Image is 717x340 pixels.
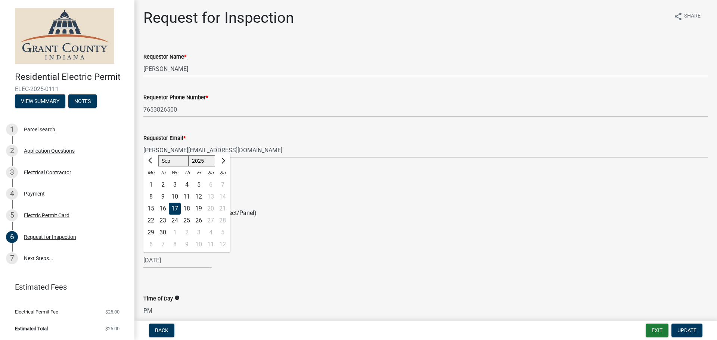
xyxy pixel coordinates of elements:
div: 7 [157,238,169,250]
div: 2 [181,227,193,238]
div: Electric Permit Card [24,213,69,218]
div: 1 [169,227,181,238]
div: 22 [145,215,157,227]
div: Application Questions [24,148,75,153]
button: Exit [646,324,668,337]
div: Th [181,167,193,179]
div: 9 [157,191,169,203]
div: 19 [193,203,205,215]
div: Fr [193,167,205,179]
div: 1 [145,179,157,191]
div: Thursday, October 9, 2025 [181,238,193,250]
div: Tuesday, September 16, 2025 [157,203,169,215]
div: 29 [145,227,157,238]
div: 18 [181,203,193,215]
button: Next month [218,155,227,167]
div: Monday, September 22, 2025 [145,215,157,227]
div: Wednesday, September 24, 2025 [169,215,181,227]
div: 11 [181,191,193,203]
button: Back [149,324,174,337]
div: Monday, September 29, 2025 [145,227,157,238]
div: 26 [193,215,205,227]
div: Sa [205,167,217,179]
div: Thursday, September 25, 2025 [181,215,193,227]
label: Time of Day [143,296,173,302]
div: Wednesday, September 10, 2025 [169,191,181,203]
div: Tuesday, September 2, 2025 [157,179,169,191]
div: 15 [145,203,157,215]
span: Update [677,327,696,333]
button: shareShare [668,9,707,24]
div: Tuesday, September 30, 2025 [157,227,169,238]
div: Mo [145,167,157,179]
div: 4 [6,188,18,200]
div: Payment [24,191,45,196]
div: 2 [6,145,18,157]
div: 25 [181,215,193,227]
div: 9 [181,238,193,250]
div: 8 [169,238,181,250]
div: Parcel search [24,127,55,132]
div: Monday, September 15, 2025 [145,203,157,215]
div: 5 [6,209,18,221]
div: We [169,167,181,179]
div: Tuesday, October 7, 2025 [157,238,169,250]
img: Grant County, Indiana [15,8,114,64]
h4: Residential Electric Permit [15,72,128,82]
div: 16 [157,203,169,215]
a: Estimated Fees [6,280,122,294]
div: Thursday, September 11, 2025 [181,191,193,203]
div: Wednesday, October 8, 2025 [169,238,181,250]
select: Select year [189,155,215,166]
div: Friday, October 10, 2025 [193,238,205,250]
div: Monday, September 1, 2025 [145,179,157,191]
div: 8 [145,191,157,203]
div: 3 [6,166,18,178]
i: info [174,295,180,300]
span: Estimated Total [15,326,48,331]
span: ELEC-2025-0111 [15,85,119,93]
div: 3 [193,227,205,238]
span: Share [684,12,701,21]
div: Electrical Contractor [24,170,71,175]
div: 5 [193,179,205,191]
label: Requestor Name [143,54,186,60]
div: 6 [6,231,18,243]
span: $25.00 [105,309,119,314]
div: 1 [6,124,18,135]
div: Tuesday, September 9, 2025 [157,191,169,203]
select: Select month [158,155,189,166]
div: 23 [157,215,169,227]
div: 6 [145,238,157,250]
span: $25.00 [105,326,119,331]
i: share [674,12,683,21]
wm-modal-confirm: Notes [68,99,97,105]
div: Wednesday, October 1, 2025 [169,227,181,238]
h1: Request for Inspection [143,9,294,27]
div: 3 [169,179,181,191]
button: View Summary [15,94,65,108]
button: Notes [68,94,97,108]
div: 7 [6,252,18,264]
div: Monday, September 8, 2025 [145,191,157,203]
div: Request for Inspection [24,234,76,240]
div: Wednesday, September 3, 2025 [169,179,181,191]
div: Tuesday, September 23, 2025 [157,215,169,227]
span: Back [155,327,168,333]
div: 12 [193,191,205,203]
div: 10 [193,238,205,250]
div: Friday, September 26, 2025 [193,215,205,227]
div: Thursday, September 18, 2025 [181,203,193,215]
div: Friday, September 12, 2025 [193,191,205,203]
div: Thursday, September 4, 2025 [181,179,193,191]
div: 24 [169,215,181,227]
div: Tu [157,167,169,179]
div: Thursday, October 2, 2025 [181,227,193,238]
button: Previous month [146,155,155,167]
div: 4 [181,179,193,191]
div: Friday, September 19, 2025 [193,203,205,215]
div: 30 [157,227,169,238]
div: Monday, October 6, 2025 [145,238,157,250]
label: Requestor Email [143,136,186,141]
div: 10 [169,191,181,203]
